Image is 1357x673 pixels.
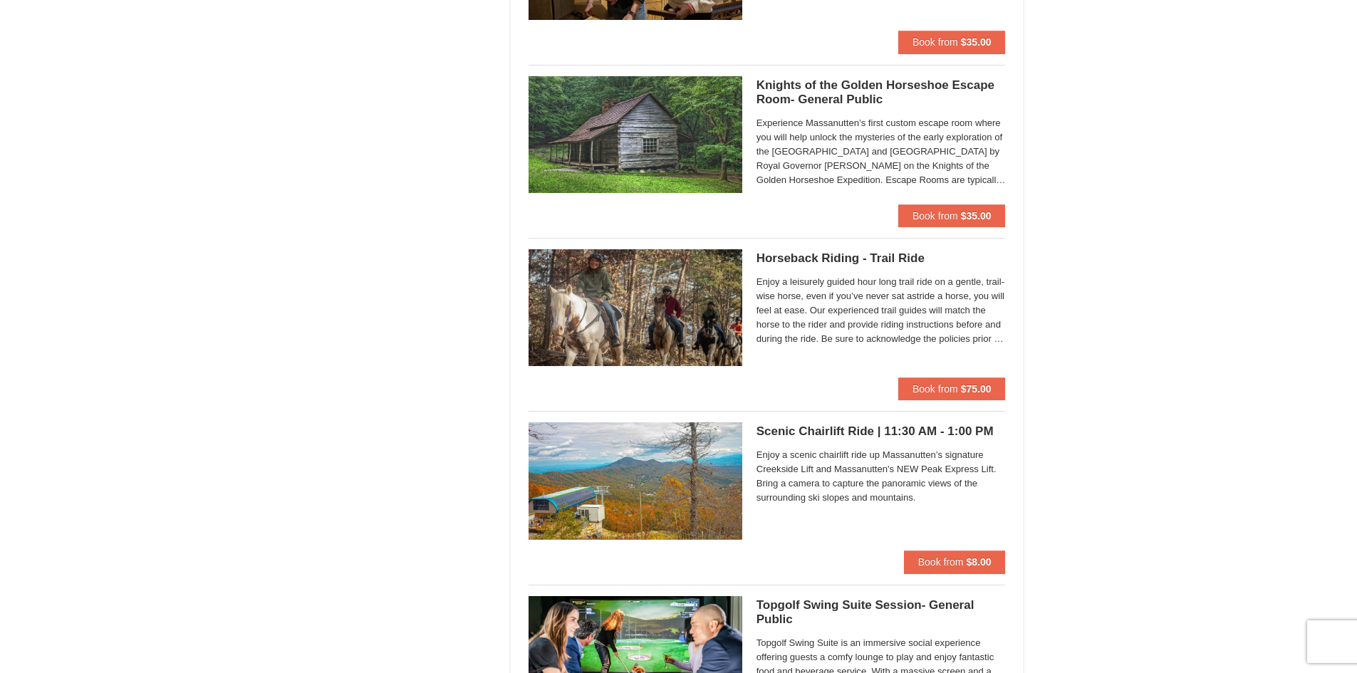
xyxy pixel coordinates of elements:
span: Book from [913,210,958,221]
strong: $75.00 [961,383,992,395]
strong: $8.00 [966,556,991,568]
button: Book from $35.00 [898,31,1006,53]
img: 6619913-491-e8ed24e0.jpg [529,76,742,193]
h5: Scenic Chairlift Ride | 11:30 AM - 1:00 PM [757,424,1006,439]
strong: $35.00 [961,210,992,221]
span: Enjoy a scenic chairlift ride up Massanutten’s signature Creekside Lift and Massanutten's NEW Pea... [757,448,1006,505]
strong: $35.00 [961,36,992,48]
span: Enjoy a leisurely guided hour long trail ride on a gentle, trail-wise horse, even if you’ve never... [757,275,1006,346]
h5: Topgolf Swing Suite Session- General Public [757,598,1006,627]
button: Book from $35.00 [898,204,1006,227]
span: Book from [913,36,958,48]
img: 24896431-13-a88f1aaf.jpg [529,422,742,539]
span: Experience Massanutten’s first custom escape room where you will help unlock the mysteries of the... [757,116,1006,187]
span: Book from [918,556,964,568]
button: Book from $8.00 [904,551,1006,573]
span: Book from [913,383,958,395]
img: 21584748-79-4e8ac5ed.jpg [529,249,742,366]
h5: Horseback Riding - Trail Ride [757,251,1006,266]
button: Book from $75.00 [898,377,1006,400]
h5: Knights of the Golden Horseshoe Escape Room- General Public [757,78,1006,107]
